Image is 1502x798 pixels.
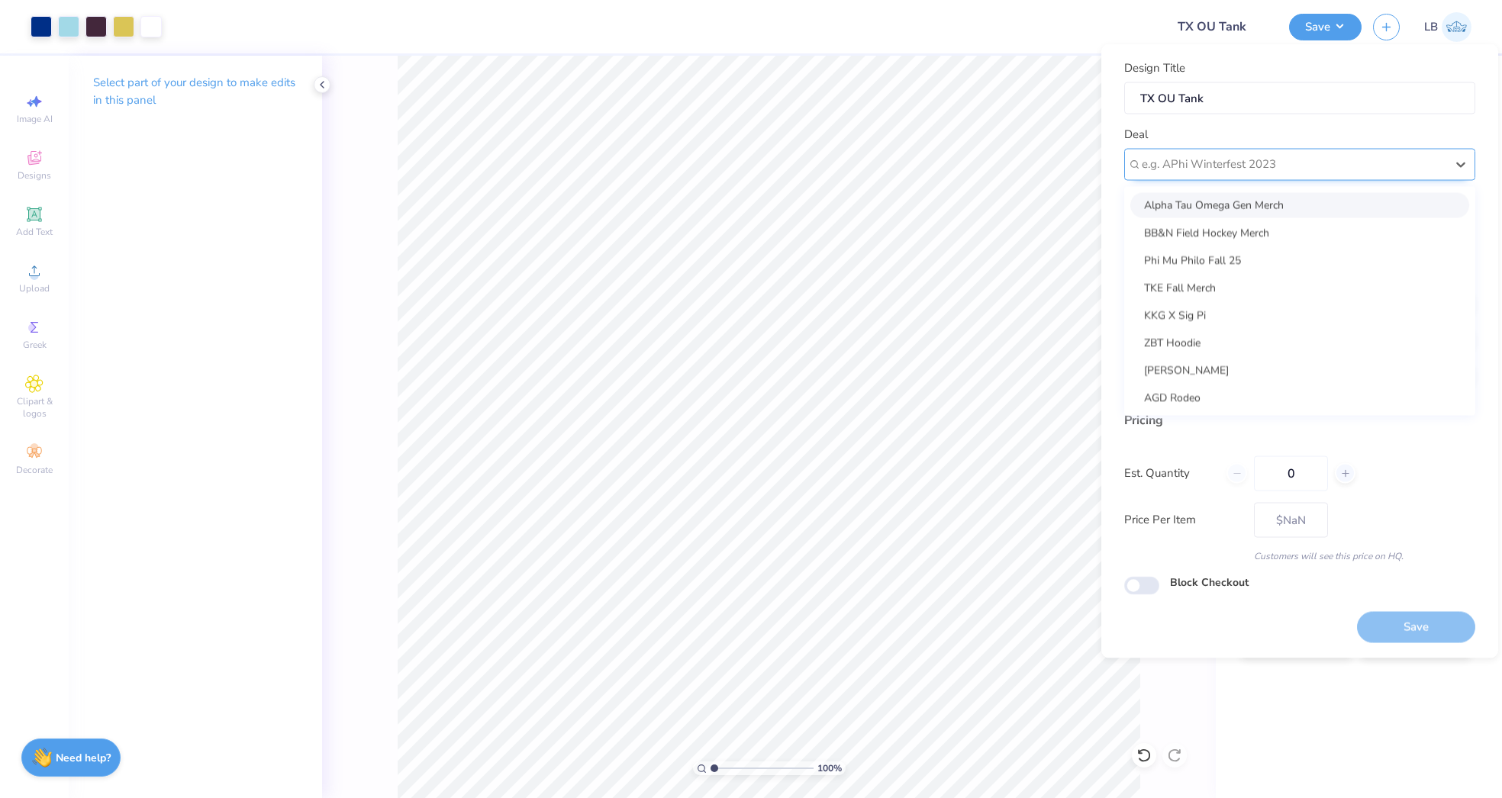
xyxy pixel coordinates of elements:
span: Add Text [16,226,53,238]
label: Est. Quantity [1124,465,1215,482]
strong: Need help? [56,751,111,765]
button: Save [1289,14,1362,40]
input: Untitled Design [1165,11,1278,42]
span: Clipart & logos [8,395,61,420]
label: Deal [1124,126,1148,143]
div: Customers will see this price on HQ. [1124,549,1475,562]
div: dz - [PERSON_NAME] [1130,412,1469,437]
div: BB&N Field Hockey Merch [1130,220,1469,245]
span: Image AI [17,113,53,125]
span: Designs [18,169,51,182]
span: LB [1424,18,1438,36]
span: Upload [19,282,50,294]
input: – – [1254,455,1328,491]
p: Select part of your design to make edits in this panel [93,74,298,109]
div: Alpha Tau Omega Gen Merch [1130,192,1469,217]
div: [PERSON_NAME] [1130,357,1469,382]
div: TKE Fall Merch [1130,275,1469,300]
label: Design Title [1124,60,1185,77]
div: AGD Rodeo [1130,385,1469,410]
label: Price Per Item [1124,511,1243,529]
div: Pricing [1124,410,1475,429]
div: Phi Mu Philo Fall 25 [1130,247,1469,272]
label: Block Checkout [1170,574,1249,590]
div: ZBT Hoodie [1130,330,1469,355]
a: LB [1424,12,1471,42]
img: Laken Brown [1442,12,1471,42]
span: Decorate [16,464,53,476]
span: Greek [23,339,47,351]
span: 100 % [817,761,842,775]
div: KKG X Sig Pi [1130,302,1469,327]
